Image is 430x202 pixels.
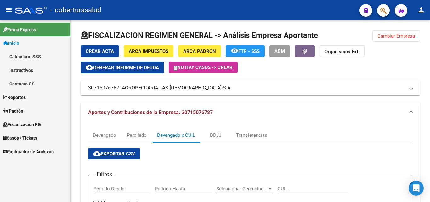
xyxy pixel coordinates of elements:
[81,102,420,123] mat-expansion-panel-header: Aportes y Contribuciones de la Empresa: 30715076787
[409,181,424,196] div: Open Intercom Messenger
[3,121,41,128] span: Fiscalización RG
[3,148,54,155] span: Explorador de Archivos
[81,62,164,73] button: Generar informe de deuda
[81,45,119,57] button: Crear Acta
[124,45,173,57] button: ARCA Impuestos
[372,30,420,42] button: Cambiar Empresa
[169,62,238,73] button: No hay casos -> Crear
[81,80,420,95] mat-expansion-panel-header: 30715076787 -AGROPECUARIA LAS [DEMOGRAPHIC_DATA] S.A.
[231,47,238,55] mat-icon: remove_red_eye
[93,150,101,157] mat-icon: cloud_download
[50,3,101,17] span: - coberturasalud
[417,6,425,14] mat-icon: person
[93,151,135,157] span: Exportar CSV
[88,109,213,115] span: Aportes y Contribuciones de la Empresa: 30715076787
[274,49,285,54] span: ABM
[178,45,221,57] button: ARCA Padrón
[3,107,23,114] span: Padrón
[269,45,290,57] button: ABM
[88,148,140,159] button: Exportar CSV
[3,94,26,101] span: Reportes
[226,45,265,57] button: FTP - SSS
[183,49,216,54] span: ARCA Padrón
[325,49,359,55] strong: Organismos Ext.
[93,170,115,179] h3: Filtros
[320,45,365,57] button: Organismos Ext.
[238,49,260,54] span: FTP - SSS
[377,33,415,39] span: Cambiar Empresa
[210,132,221,139] div: DDJJ
[93,65,159,71] span: Generar informe de deuda
[86,63,93,71] mat-icon: cloud_download
[88,84,405,91] mat-panel-title: 30715076787 -
[81,30,318,40] h1: FISCALIZACION REGIMEN GENERAL -> Análisis Empresa Aportante
[236,132,267,139] div: Transferencias
[129,49,168,54] span: ARCA Impuestos
[3,135,37,141] span: Casos / Tickets
[93,132,116,139] div: Devengado
[3,40,19,47] span: Inicio
[3,26,36,33] span: Firma Express
[122,84,232,91] span: AGROPECUARIA LAS [DEMOGRAPHIC_DATA] S.A.
[5,6,13,14] mat-icon: menu
[127,132,147,139] div: Percibido
[86,49,114,54] span: Crear Acta
[157,132,195,139] div: Devengado x CUIL
[174,65,233,70] span: No hay casos -> Crear
[216,186,267,192] span: Seleccionar Gerenciador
